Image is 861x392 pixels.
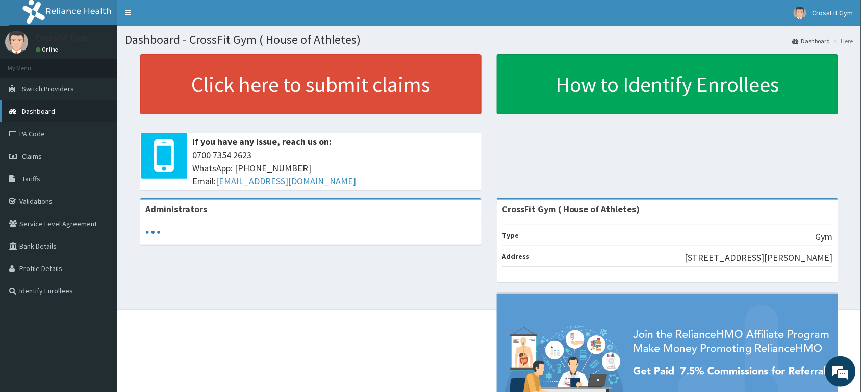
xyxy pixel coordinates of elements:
[22,84,74,93] span: Switch Providers
[192,149,476,188] span: 0700 7354 2623 WhatsApp: [PHONE_NUMBER] Email:
[502,252,529,261] b: Address
[816,230,833,243] p: Gym
[22,152,42,161] span: Claims
[36,46,60,53] a: Online
[813,8,853,17] span: CrossFit Gym
[502,203,640,215] strong: CrossFit Gym ( House of Athletes)
[5,31,28,54] img: User Image
[145,203,207,215] b: Administrators
[22,107,55,116] span: Dashboard
[831,37,853,45] li: Here
[192,136,332,148] b: If you have any issue, reach us on:
[794,7,806,19] img: User Image
[216,175,356,187] a: [EMAIL_ADDRESS][DOMAIN_NAME]
[685,251,833,264] p: [STREET_ADDRESS][PERSON_NAME]
[145,225,161,240] svg: audio-loading
[36,33,87,42] p: CrossFit Gym
[502,231,519,240] b: Type
[140,54,482,114] a: Click here to submit claims
[793,37,830,45] a: Dashboard
[22,174,40,183] span: Tariffs
[497,54,838,114] a: How to Identify Enrollees
[125,33,853,46] h1: Dashboard - CrossFit Gym ( House of Athletes)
